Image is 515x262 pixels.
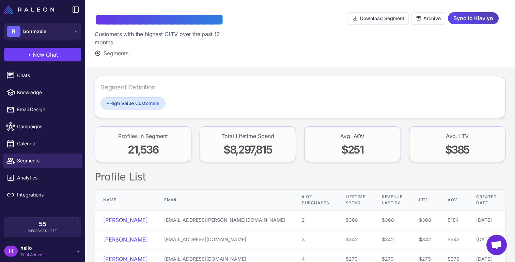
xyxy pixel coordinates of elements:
span: New Chat [33,50,58,59]
td: $342 [338,230,374,249]
a: Open chat [486,235,507,255]
td: $342 [439,230,468,249]
th: AOV [439,190,468,210]
span: Trial Active [20,252,42,258]
div: B [7,26,20,37]
td: $368 [374,210,411,230]
span: $385 [445,143,469,156]
div: Profiles in Segment [118,132,168,140]
div: Avg. LTV [446,132,469,140]
a: [PERSON_NAME] [103,236,148,243]
th: Email [156,190,294,210]
span: High Value Customers [106,100,160,107]
a: Integrations [3,188,82,202]
td: $342 [411,230,439,249]
img: Raleon Logo [4,5,54,14]
td: $368 [411,210,439,230]
span: + [106,100,109,106]
th: Created Date [468,190,505,210]
div: Total Lifetime Spend [221,132,274,140]
span: Segments [17,157,77,164]
td: [DATE] [468,230,505,249]
td: [EMAIL_ADDRESS][DOMAIN_NAME] [156,230,294,249]
th: Name [95,190,156,210]
span: $251 [341,143,363,156]
span: Sync to Klaviyo [453,12,493,24]
span: Analytics [17,174,77,181]
a: Analytics [3,171,82,185]
th: # of Purchases [294,190,338,210]
div: H [4,246,18,257]
span: 55 [39,221,46,227]
th: LTV [411,190,439,210]
td: [DATE] [468,210,505,230]
a: Email Design [3,102,82,117]
span: Calendar [17,140,77,147]
div: Avg. AOV [340,132,364,140]
span: bonmaxie [23,28,46,35]
td: $184 [439,210,468,230]
td: [EMAIL_ADDRESS][PERSON_NAME][DOMAIN_NAME] [156,210,294,230]
td: $368 [338,210,374,230]
span: Chats [17,72,77,79]
a: Knowledge [3,85,82,100]
div: Customers with the highest CLTV over the past 12 months. [95,30,232,46]
span: Segments [104,49,128,57]
span: Integrations [17,191,77,199]
span: 21,536 [128,143,158,156]
a: Campaigns [3,119,82,134]
td: 3 [294,230,338,249]
h2: Profile List [95,170,505,184]
th: Revenue Last 90 [374,190,411,210]
div: Segment Definition [100,83,156,92]
button: Archive [411,12,445,25]
button: Bbonmaxie [4,23,81,40]
button: +New Chat [4,48,81,61]
button: Download Segment [348,12,409,25]
a: Segments [3,154,82,168]
span: Knowledge [17,89,77,96]
span: Campaigns [17,123,77,130]
span: Email Design [17,106,77,113]
span: Messages Left [28,228,58,233]
td: 2 [294,210,338,230]
span: hello [20,244,42,252]
a: Chats [3,68,82,83]
th: Lifetime Spend [338,190,374,210]
span: $8,297,815 [223,143,272,156]
span: + [28,50,31,59]
a: Calendar [3,136,82,151]
button: Segments [95,49,128,57]
td: $342 [374,230,411,249]
a: [PERSON_NAME] [103,217,148,223]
